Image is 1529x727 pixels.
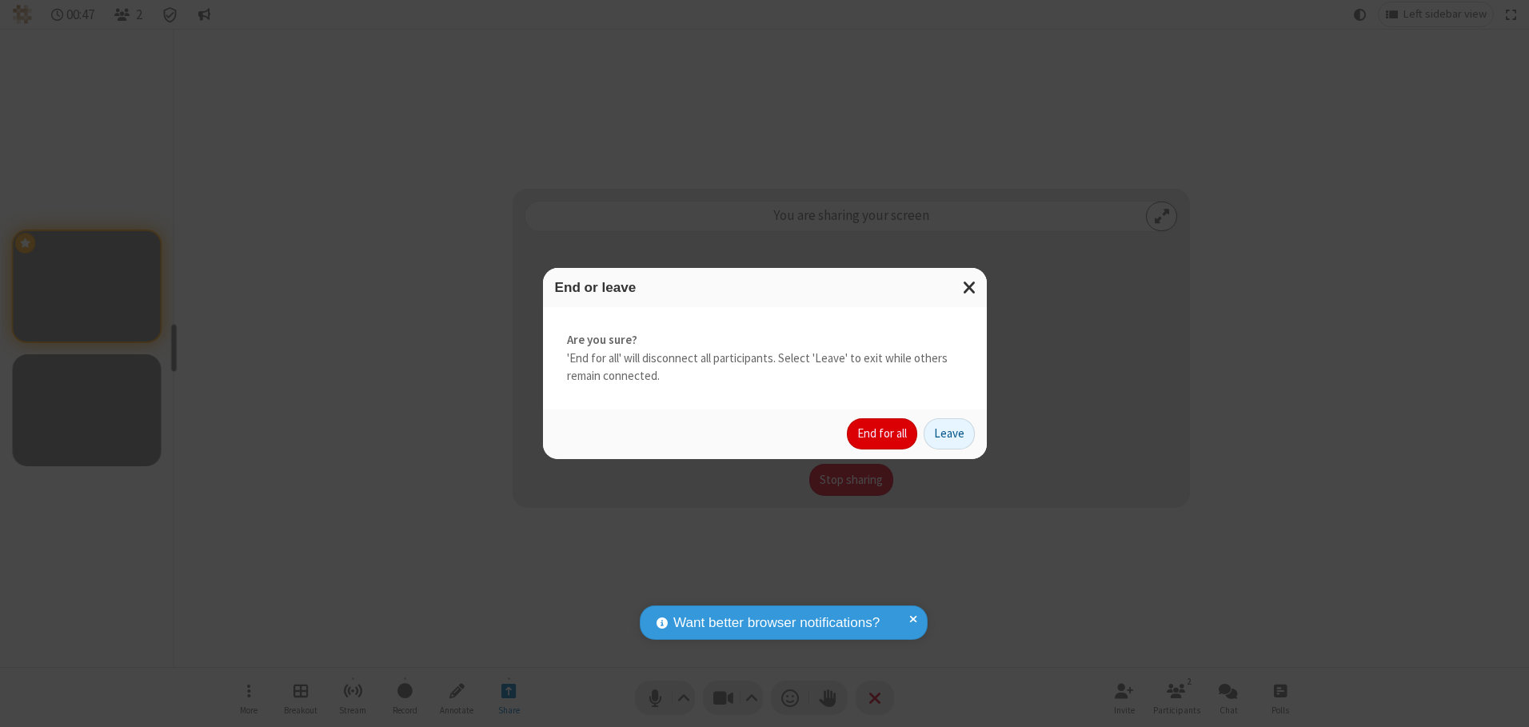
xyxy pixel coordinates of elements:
[673,613,880,633] span: Want better browser notifications?
[567,331,963,350] strong: Are you sure?
[555,280,975,295] h3: End or leave
[847,418,917,450] button: End for all
[953,268,987,307] button: Close modal
[543,307,987,409] div: 'End for all' will disconnect all participants. Select 'Leave' to exit while others remain connec...
[924,418,975,450] button: Leave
